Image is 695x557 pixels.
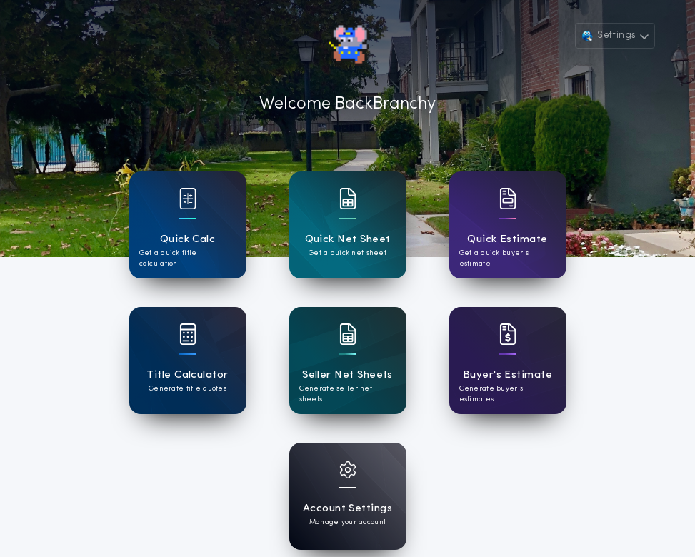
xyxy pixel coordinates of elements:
[303,501,392,517] h1: Account Settings
[459,383,556,405] p: Generate buyer's estimates
[129,171,246,278] a: card iconQuick CalcGet a quick title calculation
[149,383,226,394] p: Generate title quotes
[305,231,391,248] h1: Quick Net Sheet
[326,23,369,66] img: account-logo
[449,307,566,414] a: card iconBuyer's EstimateGenerate buyer's estimates
[575,23,655,49] button: Settings
[179,323,196,345] img: card icon
[449,171,566,278] a: card iconQuick EstimateGet a quick buyer's estimate
[339,461,356,478] img: card icon
[289,307,406,414] a: card iconSeller Net SheetsGenerate seller net sheets
[289,443,406,550] a: card iconAccount SettingsManage your account
[129,307,246,414] a: card iconTitle CalculatorGenerate title quotes
[339,188,356,209] img: card icon
[179,188,196,209] img: card icon
[499,188,516,209] img: card icon
[289,171,406,278] a: card iconQuick Net SheetGet a quick net sheet
[160,231,216,248] h1: Quick Calc
[339,323,356,345] img: card icon
[309,248,386,259] p: Get a quick net sheet
[139,248,236,269] p: Get a quick title calculation
[309,517,386,528] p: Manage your account
[580,29,594,43] img: user avatar
[259,91,436,117] p: Welcome Back Branchy
[467,231,548,248] h1: Quick Estimate
[459,248,556,269] p: Get a quick buyer's estimate
[499,323,516,345] img: card icon
[146,367,228,383] h1: Title Calculator
[463,367,552,383] h1: Buyer's Estimate
[302,367,393,383] h1: Seller Net Sheets
[299,383,396,405] p: Generate seller net sheets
